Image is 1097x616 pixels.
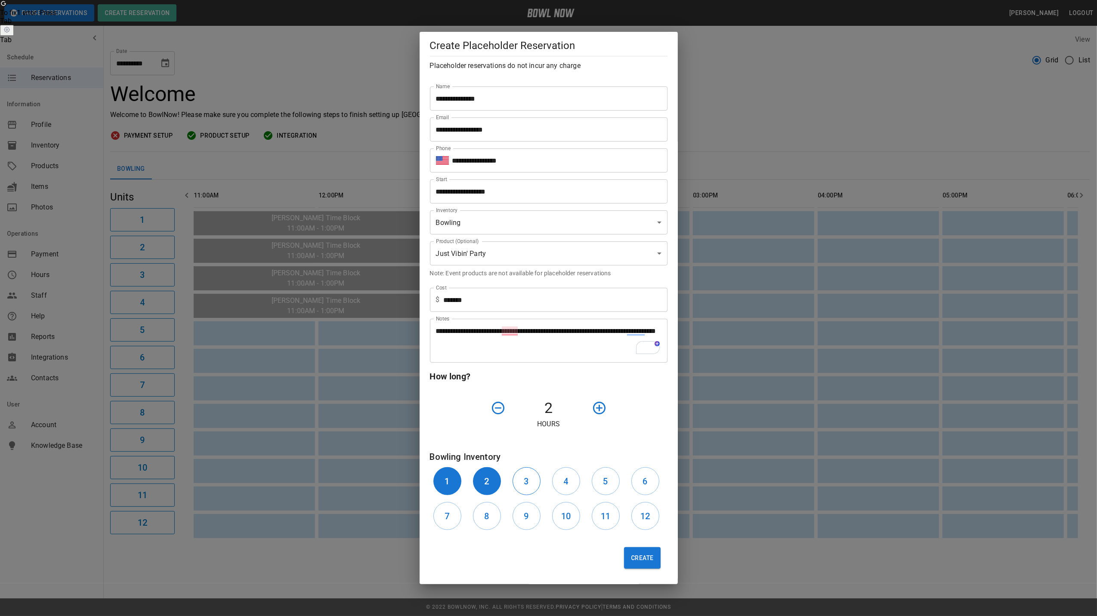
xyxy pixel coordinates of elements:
[484,509,489,523] h6: 8
[436,145,451,152] label: Phone
[473,502,501,530] button: 8
[643,474,647,488] h6: 6
[592,502,620,530] button: 11
[592,467,620,495] button: 5
[561,509,571,523] h6: 10
[430,370,667,383] h6: How long?
[430,269,667,277] p: Note: Event products are not available for placeholder reservations
[430,39,667,52] h5: Create Placeholder Reservation
[430,179,661,203] input: Choose date, selected date is Nov 2, 2025
[436,295,440,305] p: $
[563,474,568,488] h6: 4
[433,467,461,495] button: 1
[436,326,661,356] textarea: To enrich screen reader interactions, please activate Accessibility in Grammarly extension settings
[509,399,588,417] h4: 2
[430,210,667,234] div: Bowling
[552,502,580,530] button: 10
[640,509,650,523] h6: 12
[445,474,449,488] h6: 1
[601,509,610,523] h6: 11
[436,176,447,183] label: Start
[430,419,667,429] p: Hours
[552,467,580,495] button: 4
[445,509,449,523] h6: 7
[436,154,449,167] button: Select country
[473,467,501,495] button: 2
[631,467,659,495] button: 6
[513,502,541,530] button: 9
[430,450,667,464] h6: Bowling Inventory
[624,547,660,569] button: Create
[524,509,528,523] h6: 9
[430,241,667,265] div: Just Vibin' Party
[524,474,528,488] h6: 3
[484,474,489,488] h6: 2
[513,467,541,495] button: 3
[430,60,667,72] h6: Placeholder reservations do not incur any charge
[433,502,461,530] button: 7
[631,502,659,530] button: 12
[603,474,608,488] h6: 5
